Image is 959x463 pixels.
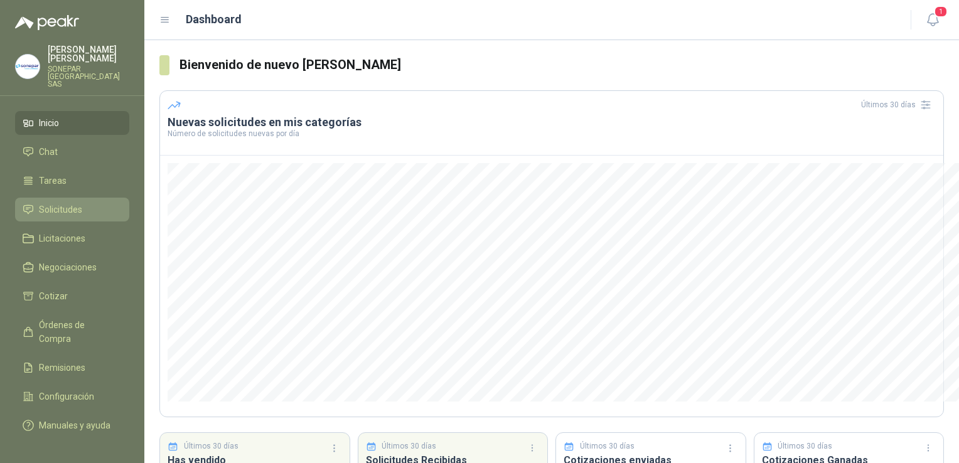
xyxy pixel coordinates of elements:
[15,255,129,279] a: Negociaciones
[15,140,129,164] a: Chat
[168,115,936,130] h3: Nuevas solicitudes en mis categorías
[186,11,242,28] h1: Dashboard
[39,231,85,245] span: Licitaciones
[179,55,944,75] h3: Bienvenido de nuevo [PERSON_NAME]
[15,15,79,30] img: Logo peakr
[39,390,94,403] span: Configuración
[39,145,58,159] span: Chat
[934,6,948,18] span: 1
[39,174,67,188] span: Tareas
[15,413,129,437] a: Manuales y ayuda
[15,284,129,308] a: Cotizar
[15,226,129,250] a: Licitaciones
[48,45,129,63] p: [PERSON_NAME] [PERSON_NAME]
[48,65,129,88] p: SONEPAR [GEOGRAPHIC_DATA] SAS
[15,356,129,380] a: Remisiones
[39,418,110,432] span: Manuales y ayuda
[580,440,635,452] p: Últimos 30 días
[15,198,129,221] a: Solicitudes
[778,440,832,452] p: Últimos 30 días
[15,169,129,193] a: Tareas
[184,440,238,452] p: Últimos 30 días
[39,116,59,130] span: Inicio
[39,203,82,216] span: Solicitudes
[16,55,40,78] img: Company Logo
[15,313,129,351] a: Órdenes de Compra
[39,260,97,274] span: Negociaciones
[39,289,68,303] span: Cotizar
[15,385,129,408] a: Configuración
[39,318,117,346] span: Órdenes de Compra
[168,130,936,137] p: Número de solicitudes nuevas por día
[15,111,129,135] a: Inicio
[861,95,936,115] div: Últimos 30 días
[382,440,436,452] p: Últimos 30 días
[39,361,85,375] span: Remisiones
[921,9,944,31] button: 1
